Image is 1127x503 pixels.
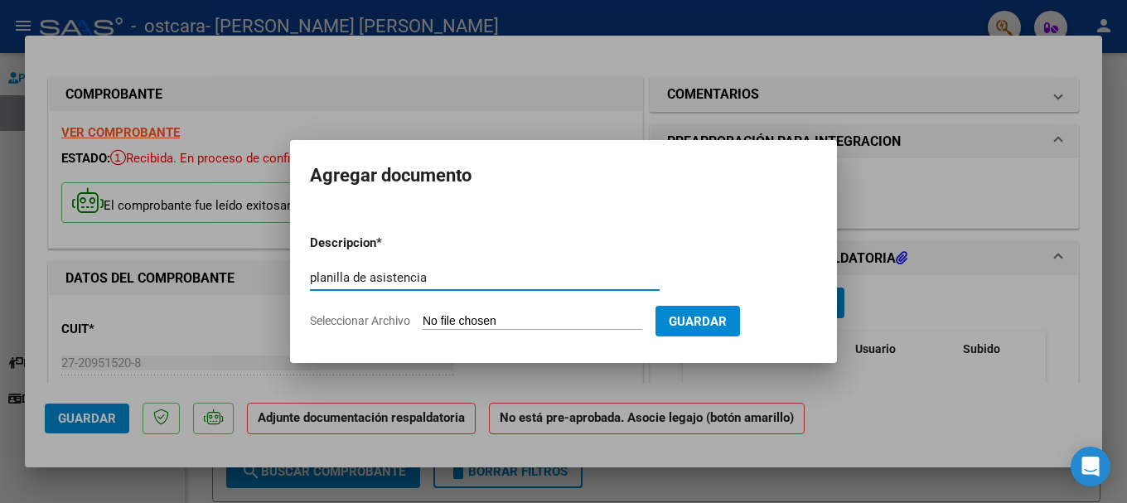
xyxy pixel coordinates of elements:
[655,306,740,336] button: Guardar
[1071,447,1110,486] div: Open Intercom Messenger
[310,160,817,191] h2: Agregar documento
[310,314,410,327] span: Seleccionar Archivo
[669,314,727,329] span: Guardar
[310,234,462,253] p: Descripcion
